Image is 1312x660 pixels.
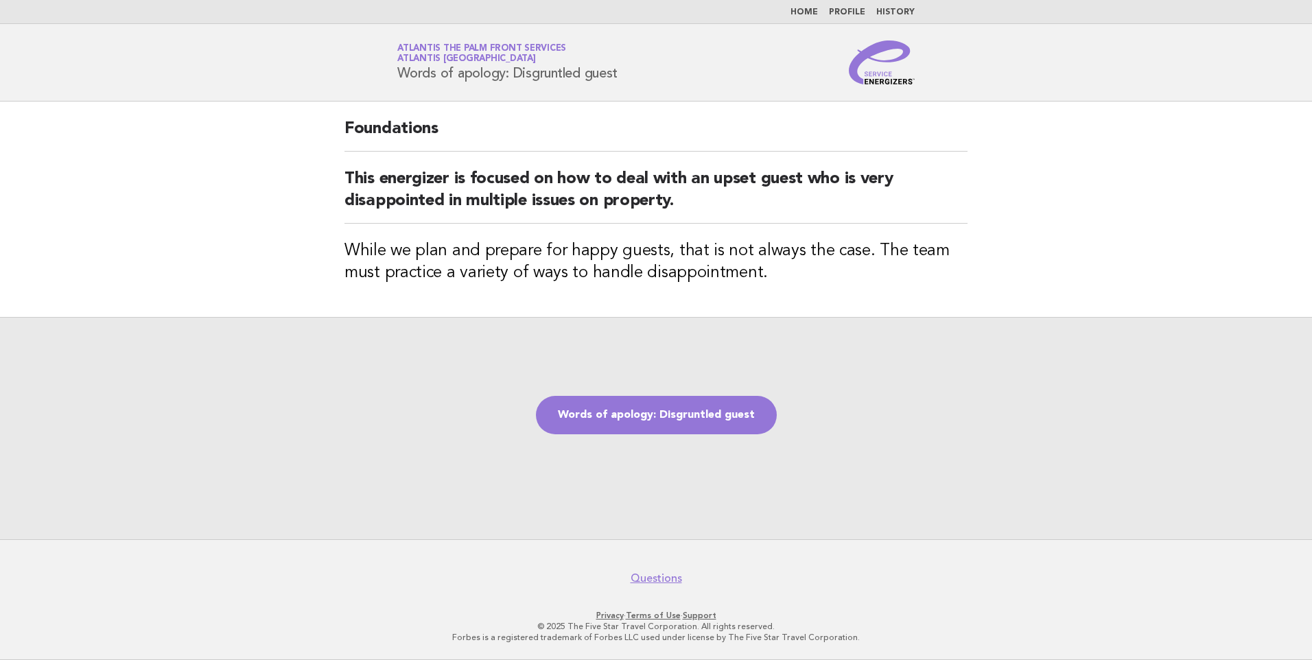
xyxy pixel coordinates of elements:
h1: Words of apology: Disgruntled guest [397,45,617,80]
a: Atlantis The Palm Front ServicesAtlantis [GEOGRAPHIC_DATA] [397,44,566,63]
a: Privacy [596,611,624,620]
h2: This energizer is focused on how to deal with an upset guest who is very disappointed in multiple... [344,168,968,224]
a: Questions [631,571,682,585]
p: © 2025 The Five Star Travel Corporation. All rights reserved. [236,621,1076,632]
a: Profile [829,8,865,16]
p: Forbes is a registered trademark of Forbes LLC used under license by The Five Star Travel Corpora... [236,632,1076,643]
a: Home [790,8,818,16]
p: · · [236,610,1076,621]
a: Words of apology: Disgruntled guest [536,396,777,434]
h3: While we plan and prepare for happy guests, that is not always the case. The team must practice a... [344,240,968,284]
span: Atlantis [GEOGRAPHIC_DATA] [397,55,536,64]
a: Support [683,611,716,620]
a: Terms of Use [626,611,681,620]
a: History [876,8,915,16]
img: Service Energizers [849,40,915,84]
h2: Foundations [344,118,968,152]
